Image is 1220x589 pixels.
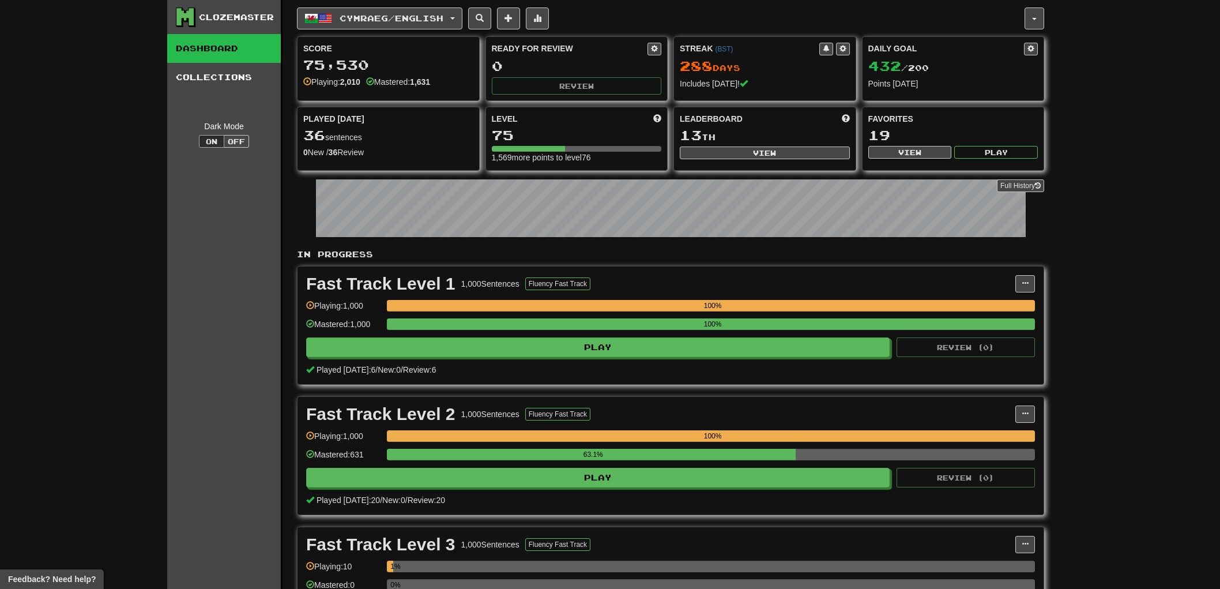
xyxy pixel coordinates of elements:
[297,249,1044,260] p: In Progress
[410,77,430,87] strong: 1,631
[408,496,445,505] span: Review: 20
[680,113,743,125] span: Leaderboard
[461,539,519,550] div: 1,000 Sentences
[868,78,1038,89] div: Points [DATE]
[401,365,403,374] span: /
[303,113,364,125] span: Played [DATE]
[897,468,1035,487] button: Review (0)
[680,128,850,143] div: th
[306,337,890,357] button: Play
[868,146,952,159] button: View
[366,76,430,88] div: Mastered:
[303,127,325,143] span: 36
[868,58,901,74] span: 432
[176,121,272,132] div: Dark Mode
[390,300,1035,312] div: 100%
[525,408,590,421] button: Fluency Fast Track
[199,135,224,148] button: On
[8,573,96,585] span: Open feedback widget
[680,127,702,143] span: 13
[954,146,1038,159] button: Play
[653,113,661,125] span: Score more points to level up
[306,430,381,449] div: Playing: 1,000
[306,275,455,292] div: Fast Track Level 1
[329,148,338,157] strong: 36
[306,536,455,553] div: Fast Track Level 3
[317,496,380,505] span: Played [DATE]: 20
[868,128,1038,142] div: 19
[461,278,519,290] div: 1,000 Sentences
[303,43,473,54] div: Score
[340,77,360,87] strong: 2,010
[492,43,648,54] div: Ready for Review
[224,135,249,148] button: Off
[680,58,713,74] span: 288
[492,152,662,163] div: 1,569 more points to level 76
[405,496,408,505] span: /
[390,561,393,572] div: 1%
[680,59,850,74] div: Day s
[868,63,929,73] span: / 200
[378,365,401,374] span: New: 0
[492,113,518,125] span: Level
[382,496,405,505] span: New: 0
[403,365,436,374] span: Review: 6
[303,58,473,72] div: 75,530
[303,128,473,143] div: sentences
[390,318,1035,330] div: 100%
[997,179,1044,192] a: Full History
[492,59,662,73] div: 0
[306,449,381,468] div: Mastered: 631
[468,7,491,29] button: Search sentences
[306,468,890,487] button: Play
[461,408,519,420] div: 1,000 Sentences
[303,147,473,158] div: New / Review
[297,7,462,29] button: Cymraeg/English
[340,13,443,23] span: Cymraeg / English
[303,148,308,157] strong: 0
[680,147,850,159] button: View
[306,406,455,423] div: Fast Track Level 2
[715,45,733,53] a: (BST)
[375,365,378,374] span: /
[492,128,662,142] div: 75
[199,12,274,23] div: Clozemaster
[680,43,819,54] div: Streak
[306,561,381,580] div: Playing: 10
[868,43,1025,55] div: Daily Goal
[680,78,850,89] div: Includes [DATE]!
[380,496,382,505] span: /
[317,365,375,374] span: Played [DATE]: 6
[390,449,796,460] div: 63.1%
[526,7,549,29] button: More stats
[868,113,1038,125] div: Favorites
[492,77,662,95] button: Review
[167,34,281,63] a: Dashboard
[897,337,1035,357] button: Review (0)
[842,113,850,125] span: This week in points, UTC
[167,63,281,92] a: Collections
[497,7,520,29] button: Add sentence to collection
[306,318,381,337] div: Mastered: 1,000
[303,76,360,88] div: Playing:
[306,300,381,319] div: Playing: 1,000
[390,430,1035,442] div: 100%
[525,277,590,290] button: Fluency Fast Track
[525,538,590,551] button: Fluency Fast Track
